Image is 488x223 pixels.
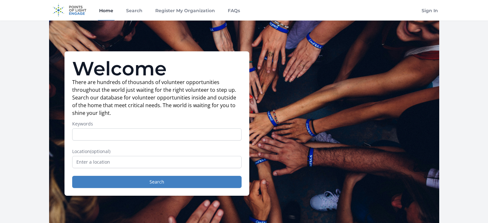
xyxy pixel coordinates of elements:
[72,59,242,78] h1: Welcome
[72,156,242,168] input: Enter a location
[72,121,242,127] label: Keywords
[72,176,242,188] button: Search
[90,148,110,154] span: (optional)
[72,148,242,155] label: Location
[72,78,242,117] p: There are hundreds of thousands of volunteer opportunities throughout the world just waiting for ...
